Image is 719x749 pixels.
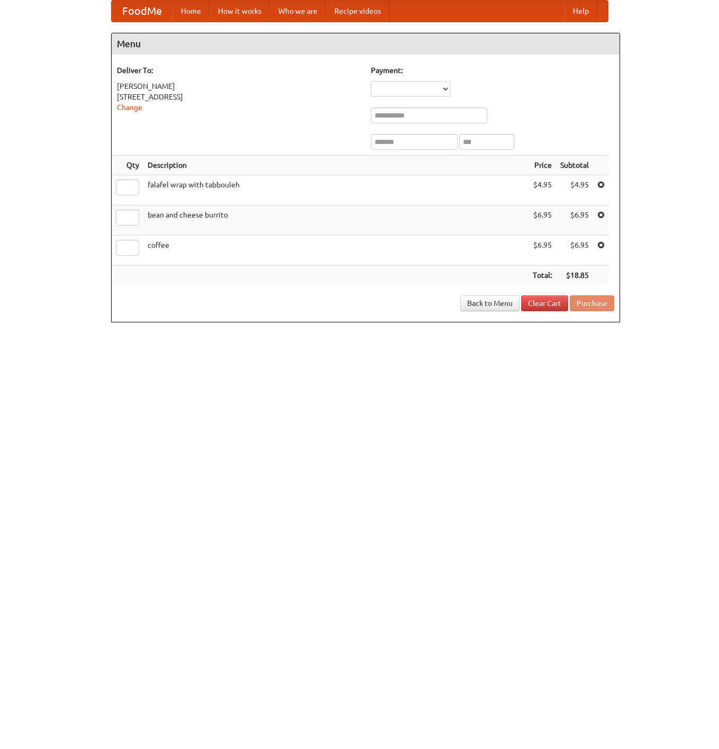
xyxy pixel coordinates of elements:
[556,266,593,285] th: $18.85
[143,236,529,266] td: coffee
[556,205,593,236] td: $6.95
[460,295,520,311] a: Back to Menu
[172,1,210,22] a: Home
[143,175,529,205] td: falafel wrap with tabbouleh
[529,266,556,285] th: Total:
[117,103,142,112] a: Change
[326,1,389,22] a: Recipe videos
[570,295,614,311] button: Purchase
[117,92,360,102] div: [STREET_ADDRESS]
[117,65,360,76] h5: Deliver To:
[565,1,597,22] a: Help
[556,236,593,266] td: $6.95
[112,33,620,55] h4: Menu
[521,295,568,311] a: Clear Cart
[143,156,529,175] th: Description
[270,1,326,22] a: Who we are
[556,175,593,205] td: $4.95
[529,156,556,175] th: Price
[143,205,529,236] td: bean and cheese burrito
[210,1,270,22] a: How it works
[112,1,172,22] a: FoodMe
[529,236,556,266] td: $6.95
[529,175,556,205] td: $4.95
[112,156,143,175] th: Qty
[371,65,614,76] h5: Payment:
[556,156,593,175] th: Subtotal
[117,81,360,92] div: [PERSON_NAME]
[529,205,556,236] td: $6.95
